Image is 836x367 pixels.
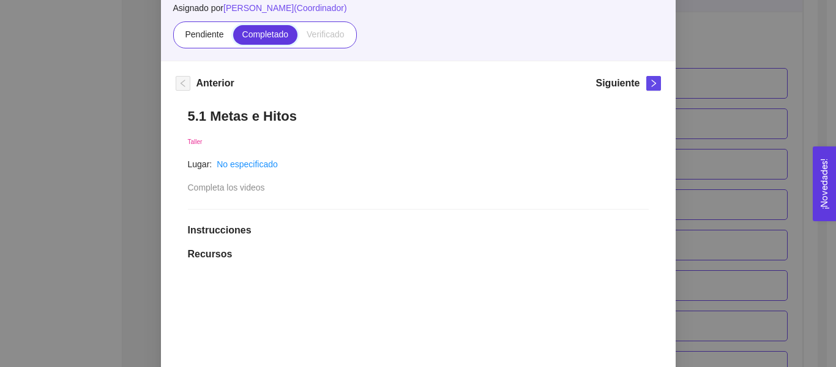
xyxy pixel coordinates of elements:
[595,76,640,91] h5: Siguiente
[196,76,234,91] h5: Anterior
[307,29,344,39] span: Verificado
[647,79,660,88] span: right
[188,157,212,171] article: Lugar:
[188,248,649,260] h1: Recursos
[188,108,649,124] h1: 5.1 Metas e Hitos
[188,138,203,145] span: Taller
[188,183,265,192] span: Completa los videos
[217,159,278,169] a: No especificado
[173,1,663,15] span: Asignado por
[188,224,649,236] h1: Instrucciones
[242,29,289,39] span: Completado
[223,3,347,13] span: [PERSON_NAME] ( Coordinador )
[646,76,661,91] button: right
[185,29,223,39] span: Pendiente
[813,146,836,221] button: Open Feedback Widget
[176,76,190,91] button: left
